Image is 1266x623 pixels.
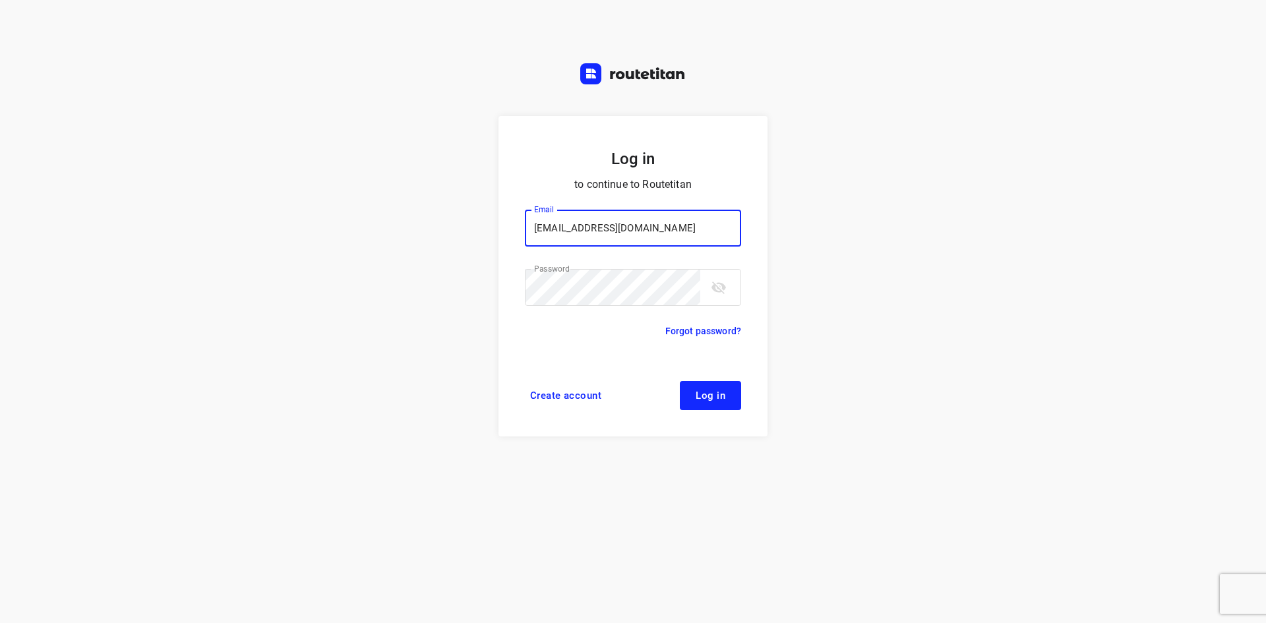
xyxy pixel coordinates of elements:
[696,390,725,401] span: Log in
[665,323,741,339] a: Forgot password?
[525,175,741,194] p: to continue to Routetitan
[530,390,601,401] span: Create account
[580,63,686,88] a: Routetitan
[525,148,741,170] h5: Log in
[706,274,732,301] button: toggle password visibility
[525,381,607,410] a: Create account
[580,63,686,84] img: Routetitan
[680,381,741,410] button: Log in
